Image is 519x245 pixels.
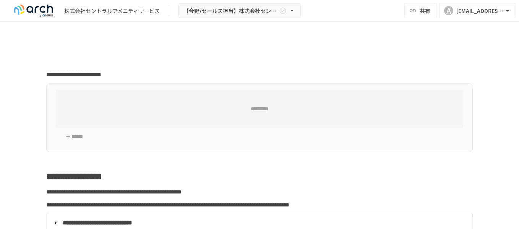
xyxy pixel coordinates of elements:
[183,6,277,16] span: 【今野/セールス担当】株式会社セントラルアメニティサービス様_初期設定サポート
[444,6,453,15] div: A
[64,7,160,15] div: 株式会社セントラルアメニティサービス
[9,5,58,17] img: logo-default@2x-9cf2c760.svg
[404,3,436,18] button: 共有
[420,6,430,15] span: 共有
[178,3,301,18] button: 【今野/セールス担当】株式会社セントラルアメニティサービス様_初期設定サポート
[456,6,504,16] div: [EMAIL_ADDRESS][DOMAIN_NAME]
[440,3,516,18] button: A[EMAIL_ADDRESS][DOMAIN_NAME]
